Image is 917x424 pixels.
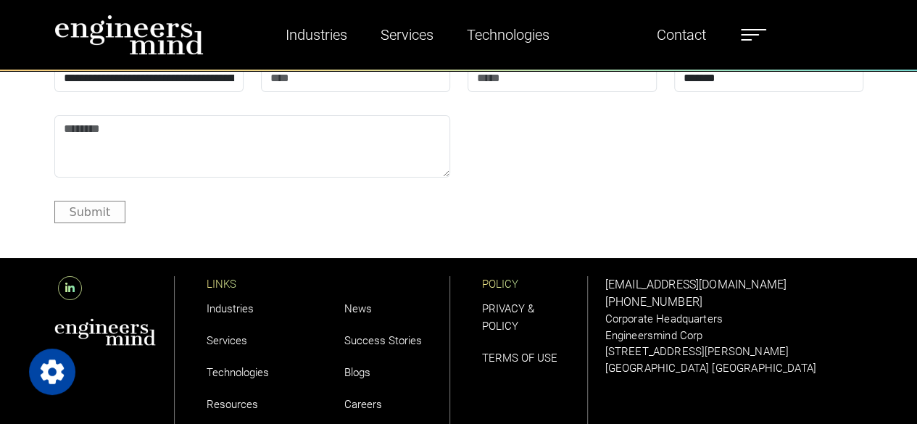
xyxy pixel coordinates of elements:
a: Technologies [207,366,269,379]
a: Contact [651,18,712,51]
a: [EMAIL_ADDRESS][DOMAIN_NAME] [605,278,787,291]
a: Industries [207,302,254,315]
p: LINKS [207,276,312,293]
a: LinkedIn [54,281,86,295]
iframe: reCAPTCHA [468,115,688,172]
a: Resources [207,398,258,411]
a: TERMS OF USE [482,352,557,365]
a: Success Stories [344,334,422,347]
a: News [344,302,372,315]
a: Careers [344,398,382,411]
p: [STREET_ADDRESS][PERSON_NAME] [605,344,863,360]
a: PRIVACY & POLICY [482,302,534,333]
a: [PHONE_NUMBER] [605,295,702,309]
img: aws [54,318,156,346]
a: Services [375,18,439,51]
a: Services [207,334,247,347]
a: Blogs [344,366,370,379]
p: [GEOGRAPHIC_DATA] [GEOGRAPHIC_DATA] [605,360,863,377]
a: Industries [280,18,353,51]
p: Corporate Headquarters [605,311,863,328]
button: Submit [54,201,126,223]
p: POLICY [482,276,587,293]
img: logo [54,14,204,55]
a: Technologies [461,18,555,51]
p: Engineersmind Corp [605,328,863,344]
